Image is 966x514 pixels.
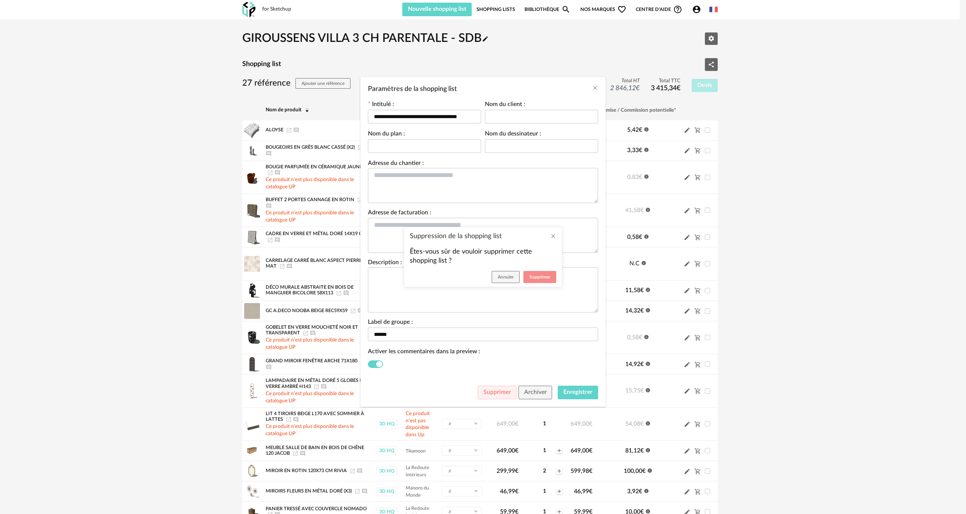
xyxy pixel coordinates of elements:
[550,233,556,241] button: Close
[529,275,550,279] span: Supprimer
[492,271,520,283] button: Annuler
[410,247,556,265] p: Êtes-vous sûr de vouloir supprimer cette shopping list ?
[498,275,514,279] span: Annuler
[523,271,556,283] button: Supprimer
[410,233,501,240] span: Suppression de la shopping list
